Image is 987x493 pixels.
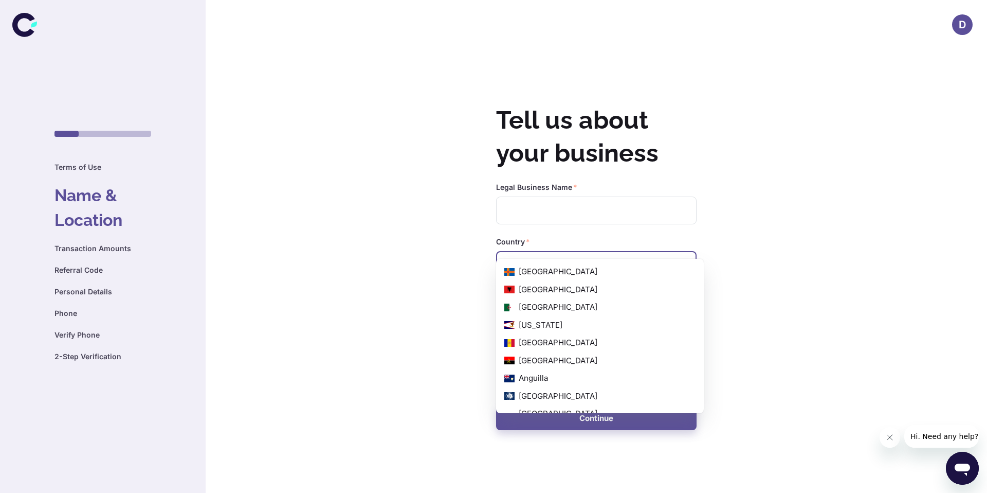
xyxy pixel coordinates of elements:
[496,316,704,334] li: [US_STATE]
[496,388,704,406] li: [GEOGRAPHIC_DATA]
[952,14,973,35] button: D
[496,334,704,352] li: [GEOGRAPHIC_DATA]
[496,298,704,316] li: [GEOGRAPHIC_DATA]
[54,286,151,297] h6: Personal Details
[54,308,151,319] h6: Phone
[54,162,151,173] h6: Terms of Use
[54,265,151,276] h6: Referral Code
[496,405,704,423] li: [GEOGRAPHIC_DATA]
[54,351,151,362] h6: 2-Step Verification
[496,182,577,192] label: Legal Business Name
[946,452,979,485] iframe: Button to launch messaging window
[679,258,693,273] button: Close
[54,183,151,233] h4: Name & Location
[904,425,979,448] iframe: Message from company
[496,237,530,247] label: Country
[496,263,704,281] li: [GEOGRAPHIC_DATA]
[496,369,704,388] li: Anguilla
[880,427,900,448] iframe: Close message
[496,281,704,299] li: [GEOGRAPHIC_DATA]
[496,352,704,370] li: [GEOGRAPHIC_DATA]
[54,329,151,341] h6: Verify Phone
[54,243,151,254] h6: Transaction Amounts
[496,406,697,430] button: Continue
[496,104,697,170] h2: Tell us about your business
